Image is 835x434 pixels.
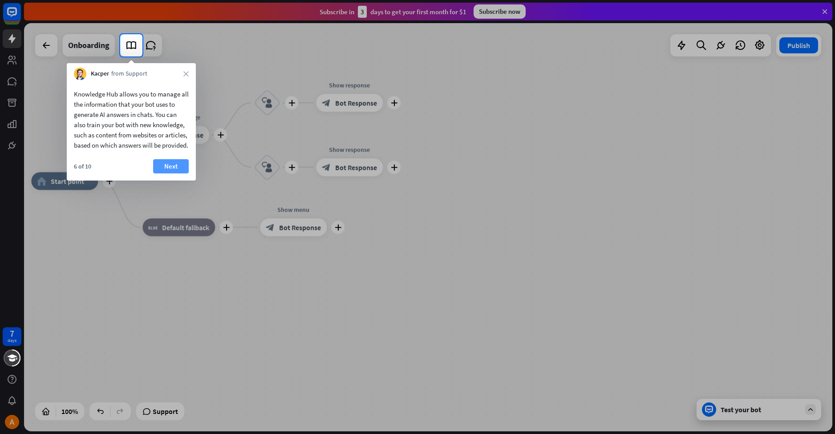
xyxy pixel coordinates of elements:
i: close [183,71,189,76]
div: 6 of 10 [74,162,91,170]
span: from Support [111,69,147,78]
button: Next [153,159,189,173]
span: Kacper [91,69,109,78]
div: Knowledge Hub allows you to manage all the information that your bot uses to generate AI answers ... [74,89,189,150]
